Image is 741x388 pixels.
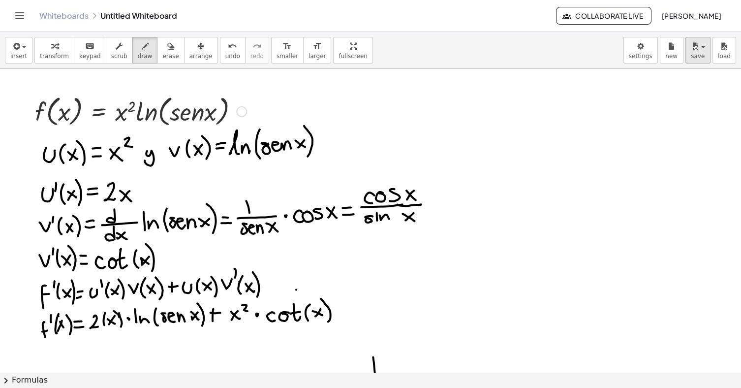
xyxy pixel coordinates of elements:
[339,53,367,60] span: fullscreen
[685,37,710,64] button: save
[225,53,240,60] span: undo
[10,53,27,60] span: insert
[556,7,651,25] button: Collaborate Live
[132,37,158,64] button: draw
[712,37,736,64] button: load
[39,11,89,21] a: Whiteboards
[691,53,705,60] span: save
[250,53,264,60] span: redo
[220,37,246,64] button: undoundo
[79,53,101,60] span: keypad
[85,40,94,52] i: keyboard
[252,40,262,52] i: redo
[718,53,731,60] span: load
[312,40,322,52] i: format_size
[333,37,372,64] button: fullscreen
[623,37,658,64] button: settings
[271,37,304,64] button: format_sizesmaller
[228,40,237,52] i: undo
[309,53,326,60] span: larger
[5,37,32,64] button: insert
[665,53,678,60] span: new
[282,40,292,52] i: format_size
[653,7,729,25] button: [PERSON_NAME]
[245,37,269,64] button: redoredo
[74,37,106,64] button: keyboardkeypad
[660,37,683,64] button: new
[106,37,133,64] button: scrub
[12,8,28,24] button: Toggle navigation
[189,53,213,60] span: arrange
[138,53,153,60] span: draw
[277,53,298,60] span: smaller
[564,11,643,20] span: Collaborate Live
[40,53,69,60] span: transform
[184,37,218,64] button: arrange
[34,37,74,64] button: transform
[111,53,127,60] span: scrub
[162,53,179,60] span: erase
[629,53,652,60] span: settings
[303,37,331,64] button: format_sizelarger
[157,37,184,64] button: erase
[661,11,721,20] span: [PERSON_NAME]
